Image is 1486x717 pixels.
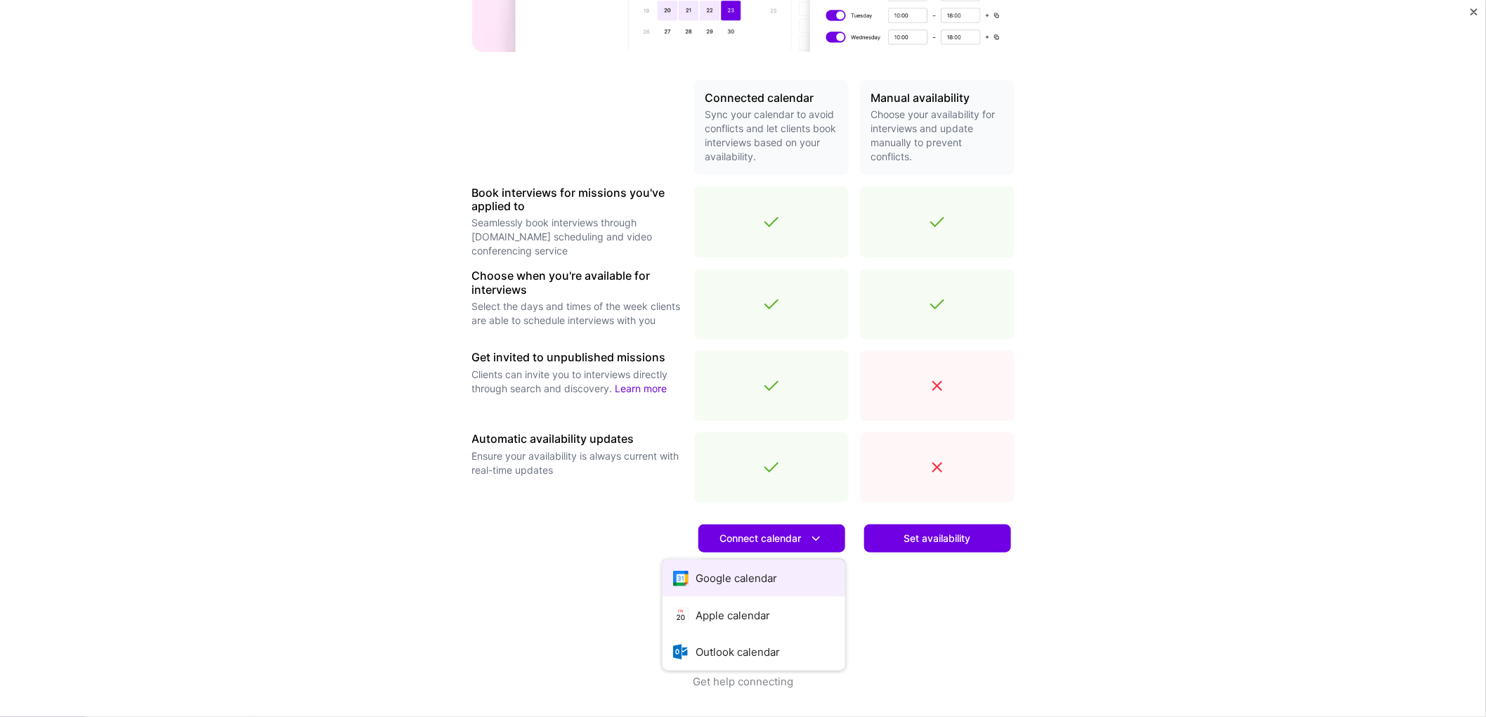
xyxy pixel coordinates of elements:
[472,432,683,446] h3: Automatic availability updates
[673,644,689,660] i: icon OutlookCalendar
[720,531,823,546] span: Connect calendar
[472,299,683,328] p: Select the days and times of the week clients are able to schedule interviews with you
[472,216,683,258] p: Seamlessly book interviews through [DOMAIN_NAME] scheduling and video conferencing service
[693,674,793,717] button: Get help connecting
[673,570,689,586] i: icon Google
[615,382,667,394] a: Learn more
[904,531,971,545] span: Set availability
[472,186,683,213] h3: Book interviews for missions you've applied to
[698,524,845,553] button: Connect calendar
[663,597,845,634] button: Apple calendar
[663,633,845,671] button: Outlook calendar
[809,531,823,546] i: icon DownArrowWhite
[673,607,689,624] i: icon AppleCalendar
[705,108,837,164] p: Sync your calendar to avoid conflicts and let clients book interviews based on your availability.
[698,558,845,586] a: Learn more
[1471,8,1478,23] button: Close
[472,269,683,296] h3: Choose when you're available for interviews
[472,449,683,477] p: Ensure your availability is always current with real-time updates
[472,368,683,396] p: Clients can invite you to interviews directly through search and discovery.
[864,524,1011,553] button: Set availability
[871,91,1003,105] h3: Manual availability
[472,351,683,364] h3: Get invited to unpublished missions
[663,560,845,597] button: Google calendar
[871,108,1003,164] p: Choose your availability for interviews and update manually to prevent conflicts.
[705,91,837,105] h3: Connected calendar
